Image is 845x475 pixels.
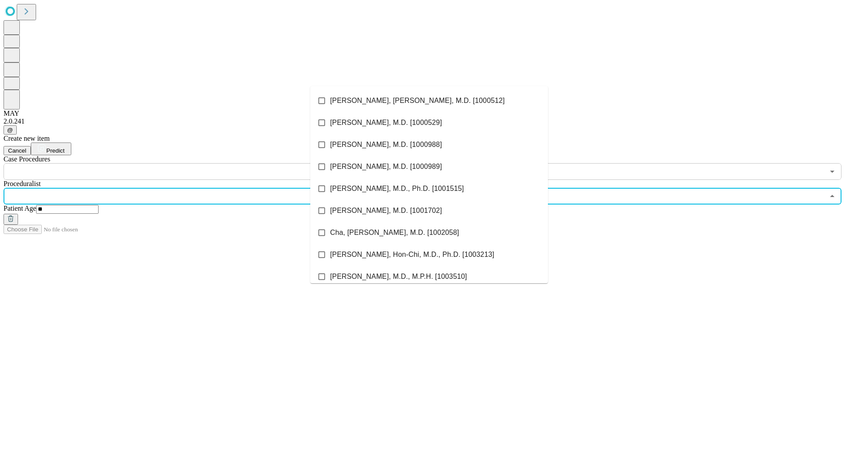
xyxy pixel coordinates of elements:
[4,205,36,212] span: Patient Age
[4,110,841,117] div: MAY
[826,165,838,178] button: Open
[4,146,31,155] button: Cancel
[330,95,505,106] span: [PERSON_NAME], [PERSON_NAME], M.D. [1000512]
[330,117,442,128] span: [PERSON_NAME], M.D. [1000529]
[4,155,50,163] span: Scheduled Procedure
[4,135,50,142] span: Create new item
[330,183,464,194] span: [PERSON_NAME], M.D., Ph.D. [1001515]
[8,147,26,154] span: Cancel
[4,180,40,187] span: Proceduralist
[330,161,442,172] span: [PERSON_NAME], M.D. [1000989]
[330,271,467,282] span: [PERSON_NAME], M.D., M.P.H. [1003510]
[330,205,442,216] span: [PERSON_NAME], M.D. [1001702]
[4,125,17,135] button: @
[46,147,64,154] span: Predict
[31,142,71,155] button: Predict
[826,190,838,202] button: Close
[4,117,841,125] div: 2.0.241
[330,249,494,260] span: [PERSON_NAME], Hon-Chi, M.D., Ph.D. [1003213]
[7,127,13,133] span: @
[330,227,459,238] span: Cha, [PERSON_NAME], M.D. [1002058]
[330,139,442,150] span: [PERSON_NAME], M.D. [1000988]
